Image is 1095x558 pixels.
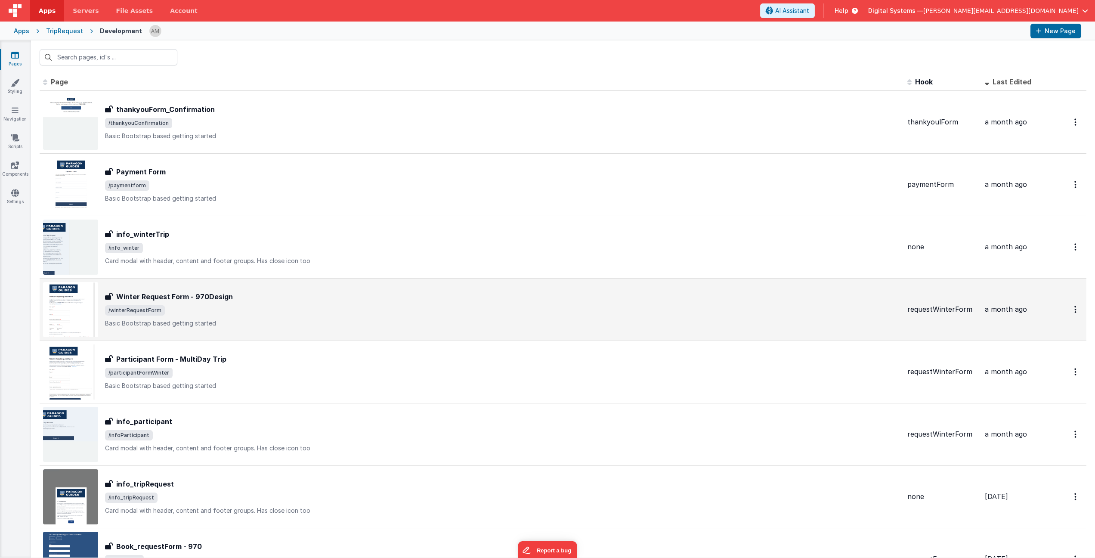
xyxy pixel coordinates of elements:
[105,118,172,128] span: /thankyouConfirmation
[915,77,933,86] span: Hook
[116,291,233,302] h3: Winter Request Form - 970Design
[985,367,1027,376] span: a month ago
[116,6,153,15] span: File Assets
[116,354,226,364] h3: Participant Form - MultiDay Trip
[868,6,1088,15] button: Digital Systems — [PERSON_NAME][EMAIL_ADDRESS][DOMAIN_NAME]
[116,104,215,115] h3: thankyouForm_Confirmation
[116,416,172,427] h3: info_participant
[1069,425,1083,443] button: Options
[985,180,1027,189] span: a month ago
[835,6,848,15] span: Help
[985,305,1027,313] span: a month ago
[73,6,99,15] span: Servers
[105,132,900,140] p: Basic Bootstrap based getting started
[14,27,29,35] div: Apps
[105,493,158,503] span: /info_tripRequest
[149,25,161,37] img: 82e8a68be27a4fca029c885efbeca2a8
[985,118,1027,126] span: a month ago
[116,479,174,489] h3: info_tripRequest
[51,77,68,86] span: Page
[105,381,900,390] p: Basic Bootstrap based getting started
[116,541,202,552] h3: Book_requestForm - 970
[105,243,143,253] span: /info_winter
[868,6,923,15] span: Digital Systems —
[907,180,978,189] div: paymentForm
[907,117,978,127] div: thankyoulForm
[105,305,165,316] span: /winterRequestForm
[907,492,978,502] div: none
[775,6,809,15] span: AI Assistant
[116,167,166,177] h3: Payment Form
[1069,363,1083,381] button: Options
[105,180,149,191] span: /paymentform
[1069,113,1083,131] button: Options
[105,430,153,440] span: /infoParticipant
[907,242,978,252] div: none
[46,27,83,35] div: TripRequest
[907,429,978,439] div: requestWinterForm
[760,3,815,18] button: AI Assistant
[116,229,169,239] h3: info_winterTrip
[907,367,978,377] div: requestWinterForm
[985,242,1027,251] span: a month ago
[1030,24,1081,38] button: New Page
[105,257,900,265] p: Card modal with header, content and footer groups. Has close icon too
[1069,176,1083,193] button: Options
[1069,488,1083,505] button: Options
[39,6,56,15] span: Apps
[985,430,1027,438] span: a month ago
[1069,301,1083,318] button: Options
[105,319,900,328] p: Basic Bootstrap based getting started
[993,77,1031,86] span: Last Edited
[100,27,142,35] div: Development
[985,492,1008,501] span: [DATE]
[105,444,900,453] p: Card modal with header, content and footer groups. Has close icon too
[105,506,900,515] p: Card modal with header, content and footer groups. Has close icon too
[1069,238,1083,256] button: Options
[40,49,177,65] input: Search pages, id's ...
[105,368,173,378] span: /participantFormWinter
[105,194,900,203] p: Basic Bootstrap based getting started
[907,304,978,314] div: requestWinterForm
[923,6,1079,15] span: [PERSON_NAME][EMAIL_ADDRESS][DOMAIN_NAME]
